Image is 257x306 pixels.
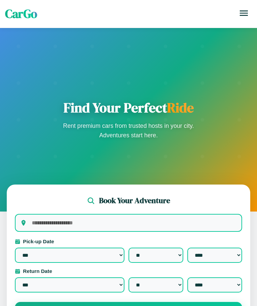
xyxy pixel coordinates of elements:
h2: Book Your Adventure [99,195,170,206]
span: Ride [167,99,194,117]
span: CarGo [5,6,37,22]
label: Pick-up Date [15,239,242,244]
label: Return Date [15,268,242,274]
p: Rent premium cars from trusted hosts in your city. Adventures start here. [61,121,196,140]
h1: Find Your Perfect [61,100,196,116]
